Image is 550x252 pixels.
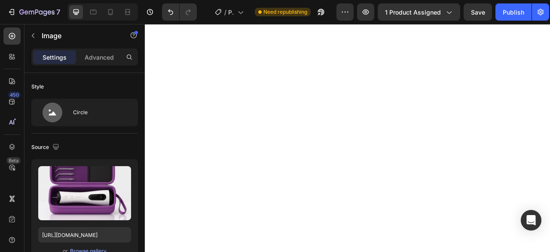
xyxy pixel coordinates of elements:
div: Publish [503,8,524,17]
input: https://example.com/image.jpg [38,227,131,243]
div: Source [31,142,61,153]
p: 7 [56,7,60,17]
p: Advanced [85,53,114,62]
div: Open Intercom Messenger [521,210,541,231]
img: preview-image [38,166,131,220]
div: 450 [8,91,21,98]
button: 7 [3,3,64,21]
button: 1 product assigned [378,3,460,21]
button: Save [464,3,492,21]
button: Publish [495,3,532,21]
span: Save [471,9,485,16]
span: 1 product assigned [385,8,441,17]
div: Style [31,83,44,91]
div: Undo/Redo [162,3,197,21]
span: / [224,8,226,17]
span: Product Page - [DATE] 01:11:15 [228,8,234,17]
div: Beta [6,157,21,164]
div: Circle [73,103,125,122]
span: Need republishing [263,8,307,16]
p: Image [42,30,115,41]
iframe: Design area [145,24,550,252]
p: Settings [43,53,67,62]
